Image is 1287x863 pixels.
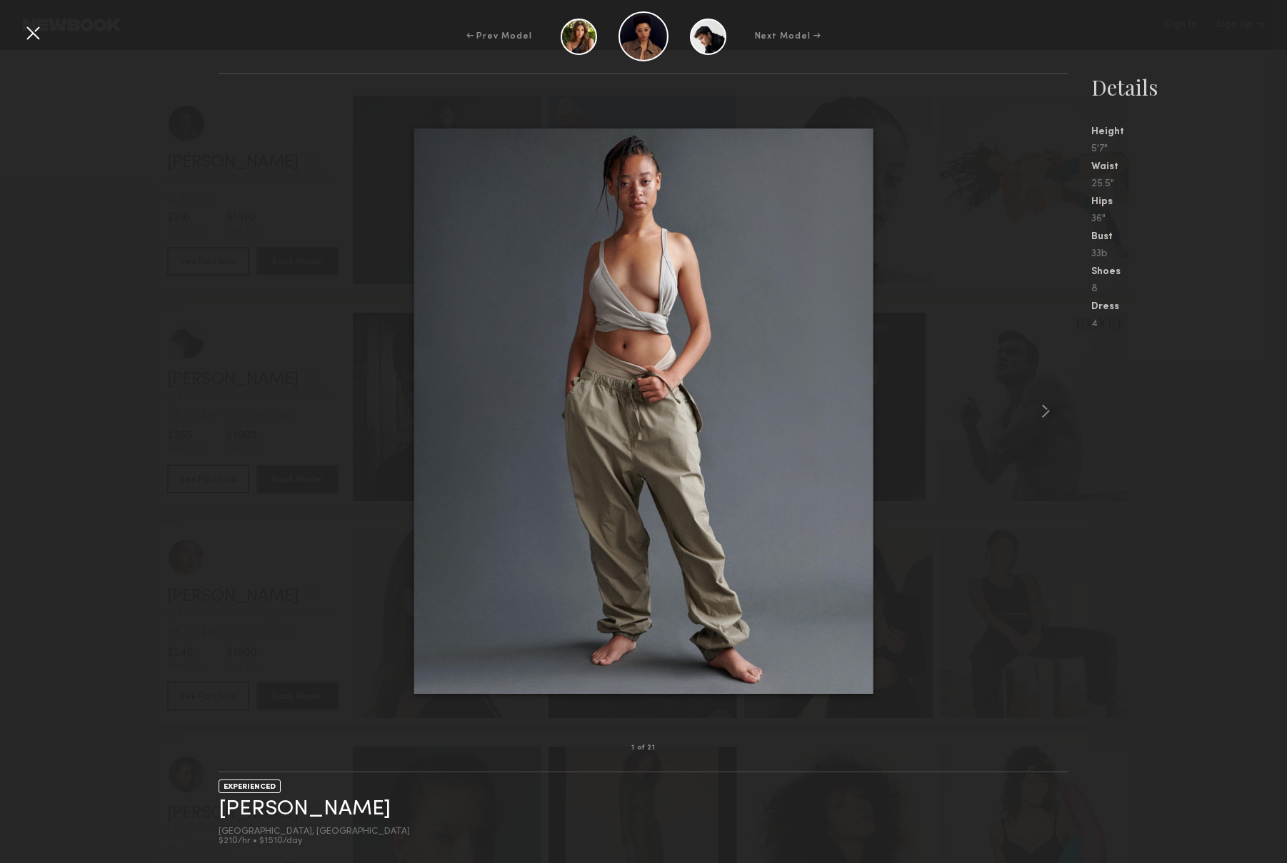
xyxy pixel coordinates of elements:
[1091,249,1287,259] div: 33b
[1091,144,1287,154] div: 5'7"
[1091,284,1287,294] div: 8
[1091,197,1287,207] div: Hips
[1091,127,1287,137] div: Height
[1091,267,1287,277] div: Shoes
[1091,214,1287,224] div: 36"
[631,745,655,752] div: 1 of 21
[1091,319,1287,329] div: 4
[755,30,821,43] div: Next Model →
[466,30,532,43] div: ← Prev Model
[1091,73,1287,101] div: Details
[1091,232,1287,242] div: Bust
[219,827,410,837] div: [GEOGRAPHIC_DATA], [GEOGRAPHIC_DATA]
[1091,302,1287,312] div: Dress
[219,779,281,793] div: EXPERIENCED
[219,798,391,820] a: [PERSON_NAME]
[219,837,410,846] div: $210/hr • $1510/day
[1091,179,1287,189] div: 25.5"
[1091,162,1287,172] div: Waist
